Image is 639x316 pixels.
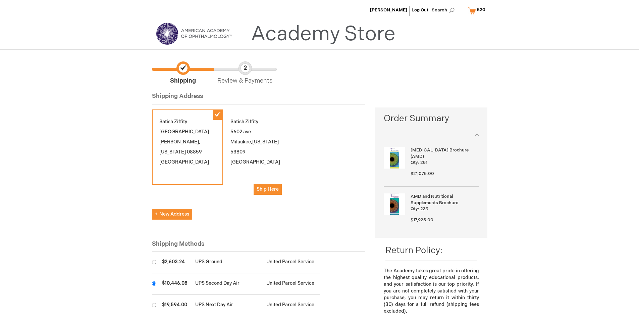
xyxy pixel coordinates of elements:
[254,184,282,195] button: Ship Here
[152,92,366,104] div: Shipping Address
[411,193,477,206] strong: AMD and Nutritional Supplements Brochure
[155,211,189,217] span: New Address
[411,171,434,176] span: $21,075.00
[152,109,223,185] div: Satish Ziffity [GEOGRAPHIC_DATA] [PERSON_NAME] 08859 [GEOGRAPHIC_DATA]
[252,139,279,145] span: [US_STATE]
[263,273,320,295] td: United Parcel Service
[257,186,279,192] span: Ship Here
[384,112,479,128] span: Order Summary
[411,147,477,160] strong: [MEDICAL_DATA] Brochure (AMD)
[251,139,252,145] span: ,
[192,273,263,295] td: UPS Second Day Air
[152,61,214,85] span: Shipping
[162,259,185,265] span: $2,603.24
[385,245,442,256] span: Return Policy:
[420,206,428,212] span: 239
[411,217,433,223] span: $17,925.00
[159,149,186,155] span: [US_STATE]
[199,139,200,145] span: ,
[251,22,395,46] a: Academy Store
[162,280,188,286] span: $10,446.08
[477,7,485,12] span: 520
[223,109,294,202] div: Satish Ziffity 5602 ave Milaukee 53809 [GEOGRAPHIC_DATA]
[432,3,457,17] span: Search
[370,7,407,13] a: [PERSON_NAME]
[411,206,418,212] span: Qty
[411,160,418,165] span: Qty
[152,209,192,220] button: New Address
[420,160,427,165] span: 281
[384,147,405,169] img: Age-Related Macular Degeneration Brochure (AMD)
[412,7,428,13] a: Log Out
[152,240,366,252] div: Shipping Methods
[467,5,490,16] a: 520
[384,268,479,315] p: The Academy takes great pride in offering the highest quality educational products, and your sati...
[214,61,276,85] span: Review & Payments
[162,302,187,308] span: $19,594.00
[263,252,320,273] td: United Parcel Service
[192,252,263,273] td: UPS Ground
[384,193,405,215] img: AMD and Nutritional Supplements Brochure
